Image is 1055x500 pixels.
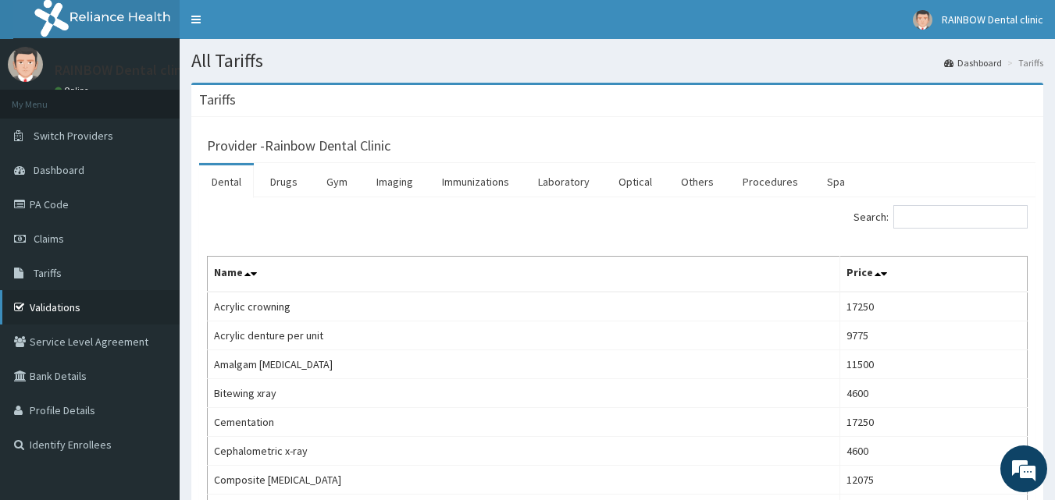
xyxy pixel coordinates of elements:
[208,321,840,350] td: Acrylic denture per unit
[191,51,1043,71] h1: All Tariffs
[208,292,840,321] td: Acrylic crowning
[314,165,360,198] a: Gym
[854,205,1028,229] label: Search:
[34,232,64,246] span: Claims
[1003,56,1043,69] li: Tariffs
[199,165,254,198] a: Dental
[199,93,236,107] h3: Tariffs
[55,85,92,96] a: Online
[208,379,840,408] td: Bitewing xray
[29,78,63,117] img: d_794563401_company_1708531726252_794563401
[364,165,426,198] a: Imaging
[256,8,294,45] div: Minimize live chat window
[55,63,192,77] p: RAINBOW Dental clinic
[207,139,390,153] h3: Provider - Rainbow Dental Clinic
[839,408,1027,437] td: 17250
[944,56,1002,69] a: Dashboard
[91,151,216,308] span: We're online!
[942,12,1043,27] span: RAINBOW Dental clinic
[258,165,310,198] a: Drugs
[814,165,857,198] a: Spa
[606,165,665,198] a: Optical
[913,10,932,30] img: User Image
[839,437,1027,466] td: 4600
[839,257,1027,293] th: Price
[429,165,522,198] a: Immunizations
[839,379,1027,408] td: 4600
[208,350,840,379] td: Amalgam [MEDICAL_DATA]
[668,165,726,198] a: Others
[208,257,840,293] th: Name
[34,129,113,143] span: Switch Providers
[839,466,1027,495] td: 12075
[839,350,1027,379] td: 11500
[81,87,262,108] div: Chat with us now
[8,334,298,388] textarea: Type your message and hit 'Enter'
[730,165,811,198] a: Procedures
[34,163,84,177] span: Dashboard
[208,408,840,437] td: Cementation
[839,292,1027,321] td: 17250
[893,205,1028,229] input: Search:
[8,47,43,82] img: User Image
[208,437,840,466] td: Cephalometric x-ray
[208,466,840,495] td: Composite [MEDICAL_DATA]
[526,165,602,198] a: Laboratory
[839,321,1027,350] td: 9775
[34,266,62,280] span: Tariffs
